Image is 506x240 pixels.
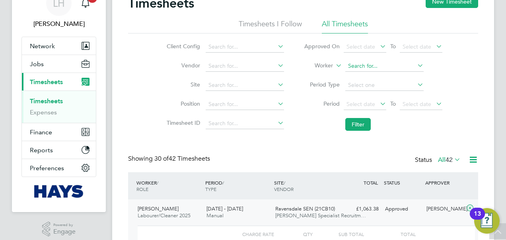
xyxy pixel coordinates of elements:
[164,100,200,107] label: Position
[438,156,461,164] label: All
[206,99,284,110] input: Search for...
[345,80,424,91] input: Select one
[22,73,96,90] button: Timesheets
[206,61,284,72] input: Search for...
[22,37,96,55] button: Network
[30,146,53,154] span: Reports
[388,41,398,51] span: To
[341,203,382,216] div: £1,063.38
[382,175,423,190] div: STATUS
[474,214,481,224] div: 13
[22,90,96,123] div: Timesheets
[239,19,302,33] li: Timesheets I Follow
[34,185,84,198] img: hays-logo-retina.png
[223,229,274,239] div: Charge rate
[30,78,63,86] span: Timesheets
[297,62,333,70] label: Worker
[138,205,179,212] span: [PERSON_NAME]
[415,155,462,166] div: Status
[21,185,96,198] a: Go to home page
[42,222,76,237] a: Powered byEngage
[138,212,191,219] span: Labourer/Cleaner 2025
[345,118,371,131] button: Filter
[203,175,272,196] div: PERIOD
[403,100,431,108] span: Select date
[134,175,203,196] div: WORKER
[30,60,44,68] span: Jobs
[474,208,500,234] button: Open Resource Center, 13 new notifications
[275,212,366,219] span: [PERSON_NAME] Specialist Recruitm…
[446,156,453,164] span: 42
[304,100,340,107] label: Period
[346,43,375,50] span: Select date
[222,179,224,186] span: /
[136,186,148,192] span: ROLE
[206,118,284,129] input: Search for...
[53,222,76,228] span: Powered by
[322,19,368,33] li: All Timesheets
[205,186,216,192] span: TYPE
[164,81,200,88] label: Site
[206,41,284,53] input: Search for...
[53,228,76,235] span: Engage
[275,205,335,212] span: Ravensdale SEN (21CB10)
[22,123,96,141] button: Finance
[423,175,465,190] div: APPROVER
[22,55,96,73] button: Jobs
[22,141,96,159] button: Reports
[313,229,364,239] div: Sub Total
[154,155,210,163] span: 42 Timesheets
[382,203,423,216] div: Approved
[206,80,284,91] input: Search for...
[364,229,415,239] div: Total
[22,159,96,177] button: Preferences
[274,186,294,192] span: VENDOR
[284,179,285,186] span: /
[30,108,57,116] a: Expenses
[128,155,212,163] div: Showing
[304,43,340,50] label: Approved On
[21,19,96,29] span: Laura Hawksworth
[388,98,398,109] span: To
[30,42,55,50] span: Network
[30,97,63,105] a: Timesheets
[164,43,200,50] label: Client Config
[346,100,375,108] span: Select date
[304,81,340,88] label: Period Type
[206,205,243,212] span: [DATE] - [DATE]
[164,119,200,126] label: Timesheet ID
[272,175,341,196] div: SITE
[164,62,200,69] label: Vendor
[154,155,169,163] span: 30 of
[345,61,424,72] input: Search for...
[157,179,158,186] span: /
[206,212,224,219] span: Manual
[364,179,378,186] span: TOTAL
[274,229,313,239] div: QTY
[30,164,64,172] span: Preferences
[30,128,52,136] span: Finance
[423,203,465,216] div: [PERSON_NAME]
[403,43,431,50] span: Select date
